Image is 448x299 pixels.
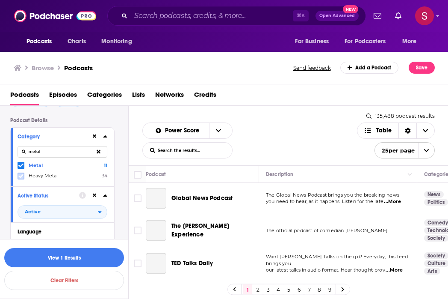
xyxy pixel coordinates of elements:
[274,284,283,295] a: 4
[266,254,408,266] span: Want [PERSON_NAME] Talks on the go? Everyday, this feed brings you
[315,11,359,21] button: Open AdvancedNew
[424,191,444,198] a: News
[384,198,401,205] span: ...More
[29,162,43,168] span: Metal
[18,205,107,219] button: open menu
[398,123,416,138] div: Sort Direction
[165,128,202,134] span: Power Score
[319,14,355,18] span: Open Advanced
[293,10,309,21] span: ⌘ K
[146,169,166,179] div: Podcast
[148,128,209,134] button: open menu
[102,173,107,179] span: 34
[424,268,440,275] a: Arts
[289,33,339,50] button: open menu
[253,284,262,295] a: 2
[32,64,54,72] h3: Browse
[375,144,415,157] span: 25 per page
[142,123,233,139] h2: Choose List sort
[134,260,141,267] span: Toggle select row
[171,194,233,203] a: Global News Podcast
[325,284,334,295] a: 9
[146,220,166,241] a: The Joe Rogan Experience
[62,33,91,50] a: Charts
[315,284,324,295] a: 8
[18,190,79,201] button: Active Status
[4,248,124,267] button: View 1 Results
[370,9,385,23] a: Show notifications dropdown
[264,284,272,295] a: 3
[68,36,86,48] span: Charts
[209,123,227,138] button: open menu
[18,134,85,140] div: Category
[101,36,132,48] span: Monitoring
[134,194,141,202] span: Toggle select row
[146,253,166,274] a: TED Talks Daily
[10,88,39,105] a: Podcasts
[415,6,434,25] span: Logged in as stephanie85546
[21,33,63,50] button: open menu
[386,267,403,274] span: ...More
[266,198,383,204] span: you need to hear, as it happens. Listen for the late
[87,88,122,105] a: Categories
[95,33,143,50] button: open menu
[339,33,398,50] button: open menu
[357,123,435,139] button: Choose View
[27,36,52,48] span: Podcasts
[171,259,213,268] a: TED Talks Daily
[266,192,399,198] span: The Global News Podcast brings you the breaking news
[405,170,415,180] button: Column Actions
[171,222,229,238] span: The [PERSON_NAME] Experience
[291,64,333,72] button: Send feedback
[18,131,91,142] button: Category
[366,113,435,119] div: 135,488 podcast results
[305,284,313,295] a: 7
[18,205,107,219] h2: filter dropdown
[14,8,96,24] img: Podchaser - Follow, Share and Rate Podcasts
[376,128,392,134] span: Table
[266,169,293,179] div: Description
[266,227,389,233] span: The official podcast of comedian [PERSON_NAME].
[345,36,386,48] span: For Podcasters
[10,117,115,123] p: Podcast Details
[396,33,427,50] button: open menu
[343,5,358,13] span: New
[104,162,107,168] span: 11
[374,142,435,158] button: open menu
[146,188,166,209] a: Global News Podcast
[107,6,366,26] div: Search podcasts, credits, & more...
[340,62,399,74] a: Add a Podcast
[392,9,405,23] a: Show notifications dropdown
[131,9,293,23] input: Search podcasts, credits, & more...
[155,88,184,105] a: Networks
[18,229,102,235] div: Language
[194,88,216,105] a: Credits
[64,64,93,72] a: Podcasts
[402,36,417,48] span: More
[409,62,435,74] button: Save
[49,88,77,105] a: Episodes
[29,173,58,179] span: Heavy Metal
[18,226,107,237] button: Language
[284,284,293,295] a: 5
[415,6,434,25] button: Show profile menu
[132,88,145,105] a: Lists
[4,271,124,290] button: Clear Filters
[25,209,41,214] span: Active
[415,6,434,25] img: User Profile
[424,199,448,206] a: Politics
[18,193,74,199] div: Active Status
[243,284,252,295] a: 1
[134,227,141,234] span: Toggle select row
